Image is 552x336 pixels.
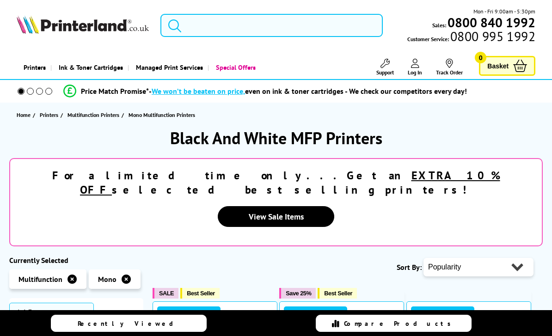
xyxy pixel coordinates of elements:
[318,288,357,299] button: Best Seller
[80,168,500,197] u: EXTRA 10% OFF
[9,127,543,149] h1: Black And White MFP Printers
[180,288,220,299] button: Best Seller
[17,15,149,34] img: Printerland Logo
[486,309,526,318] div: 9 In Stock
[78,319,183,328] span: Recently Viewed
[153,288,178,299] button: SALE
[344,319,456,328] span: Compare Products
[448,14,535,31] b: 0800 840 1992
[17,15,149,36] a: Printerland Logo
[284,306,347,320] div: Our Experts Recommend
[157,306,221,320] div: Our Experts Recommend
[59,55,123,79] span: Ink & Toner Cartridges
[446,18,535,27] a: 0800 840 1992
[376,59,394,76] a: Support
[67,110,119,120] span: Multifunction Printers
[356,309,399,318] div: 15 In Stock
[17,55,50,79] a: Printers
[218,206,334,227] a: View Sale Items
[5,83,526,99] li: modal_Promise
[50,55,128,79] a: Ink & Toner Cartridges
[397,263,422,272] span: Sort By:
[473,7,535,16] span: Mon - Fri 9:00am - 5:30pm
[408,69,422,76] span: Log In
[149,86,467,96] div: - even on ink & toner cartridges - We check our competitors every day!
[81,86,149,96] span: Price Match Promise*
[152,86,245,96] span: We won’t be beaten on price,
[9,256,143,265] div: Currently Selected
[40,110,61,120] a: Printers
[324,290,352,297] span: Best Seller
[129,111,195,118] span: Mono Multifunction Printers
[51,315,206,332] a: Recently Viewed
[17,110,33,120] a: Home
[67,110,122,120] a: Multifunction Printers
[449,32,535,41] span: 0800 995 1992
[487,60,509,72] span: Basket
[316,315,471,332] a: Compare Products
[286,290,311,297] span: Save 25%
[411,306,474,320] div: Our Experts Recommend
[475,52,486,63] span: 0
[18,275,62,284] span: Multifunction
[40,110,58,120] span: Printers
[187,290,215,297] span: Best Seller
[208,55,260,79] a: Special Offers
[479,56,535,76] a: Basket 0
[233,309,272,318] div: 9 In Stock
[98,275,117,284] span: Mono
[376,69,394,76] span: Support
[432,21,446,30] span: Sales:
[159,290,174,297] span: SALE
[52,168,500,197] strong: For a limited time only...Get an selected best selling printers!
[436,59,463,76] a: Track Order
[279,288,316,299] button: Save 25%
[128,55,208,79] a: Managed Print Services
[407,32,535,43] span: Customer Service:
[408,59,422,76] a: Log In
